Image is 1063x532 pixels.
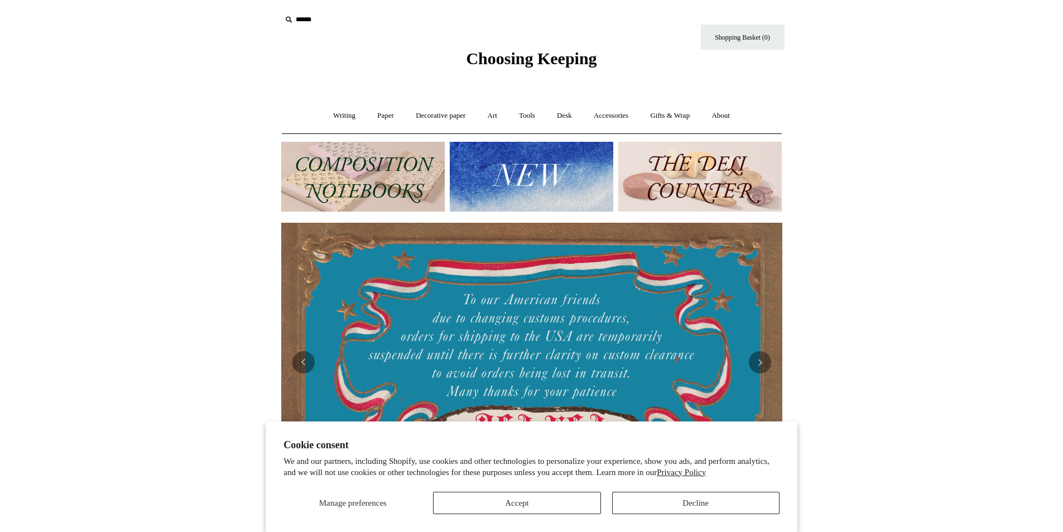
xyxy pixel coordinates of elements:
a: Accessories [584,101,638,131]
a: Tools [509,101,545,131]
a: Gifts & Wrap [640,101,700,131]
img: 202302 Composition ledgers.jpg__PID:69722ee6-fa44-49dd-a067-31375e5d54ec [281,142,445,212]
img: New.jpg__PID:f73bdf93-380a-4a35-bcfe-7823039498e1 [450,142,613,212]
h2: Cookie consent [283,439,780,451]
button: Previous [292,351,315,373]
a: Writing [323,101,365,131]
a: Shopping Basket (0) [701,25,785,50]
img: The Deli Counter [618,142,782,212]
a: Privacy Policy [657,468,706,477]
a: Choosing Keeping [466,58,597,66]
a: Art [478,101,507,131]
a: Desk [547,101,582,131]
a: Paper [367,101,404,131]
button: Accept [433,492,600,514]
button: Manage preferences [283,492,422,514]
span: Manage preferences [319,499,387,507]
button: Decline [612,492,780,514]
button: Next [749,351,771,373]
p: We and our partners, including Shopify, use cookies and other technologies to personalize your ex... [283,456,780,478]
img: USA PSA .jpg__PID:33428022-6587-48b7-8b57-d7eefc91f15a [281,223,782,502]
span: Choosing Keeping [466,49,597,68]
a: About [701,101,740,131]
a: Decorative paper [406,101,475,131]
